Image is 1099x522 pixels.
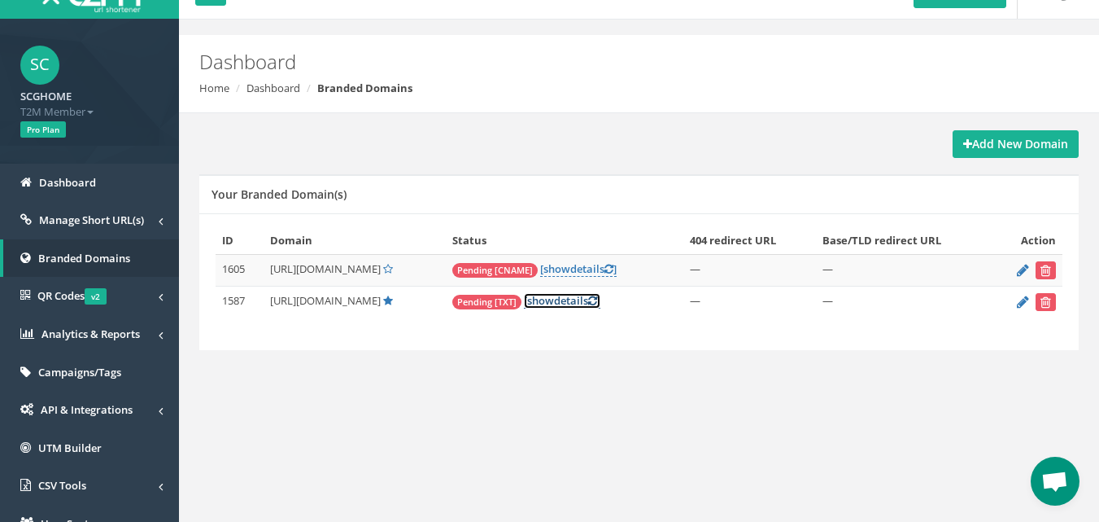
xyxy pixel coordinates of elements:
strong: SCGHOME [20,89,72,103]
td: — [683,255,816,287]
a: Dashboard [246,81,300,95]
span: Manage Short URL(s) [39,213,144,227]
span: UTM Builder [38,441,102,455]
h2: Dashboard [199,51,928,72]
th: Status [446,226,683,255]
span: show [527,293,554,308]
a: Add New Domain [953,130,1079,158]
strong: Add New Domain [963,136,1068,151]
h5: Your Branded Domain(s) [212,188,347,200]
a: SCGHOME T2M Member [20,85,159,119]
span: API & Integrations [41,402,133,417]
span: Campaigns/Tags [38,365,121,379]
span: SC [20,46,59,85]
span: Branded Domains [38,251,130,265]
span: QR Codes [37,288,107,303]
a: [showdetails] [524,293,600,309]
a: Home [199,81,229,95]
th: Base/TLD redirect URL [816,226,992,255]
span: show [543,261,570,276]
td: — [816,287,992,318]
th: 404 redirect URL [683,226,816,255]
span: v2 [85,288,107,305]
th: Action [992,226,1062,255]
td: — [816,255,992,287]
span: [URL][DOMAIN_NAME] [270,261,381,276]
span: Pending [CNAME] [452,263,538,278]
th: Domain [264,226,446,255]
a: Open chat [1031,457,1079,506]
a: [showdetails] [540,261,617,277]
span: Pro Plan [20,121,66,138]
strong: Branded Domains [317,81,412,95]
span: Analytics & Reports [41,327,140,341]
span: Pending [TXT] [452,295,521,309]
span: T2M Member [20,104,159,120]
td: 1587 [216,287,264,318]
span: Dashboard [39,175,96,190]
a: Default [383,293,393,308]
th: ID [216,226,264,255]
td: 1605 [216,255,264,287]
td: — [683,287,816,318]
span: [URL][DOMAIN_NAME] [270,293,381,308]
span: CSV Tools [38,478,86,493]
a: Set Default [383,261,393,276]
